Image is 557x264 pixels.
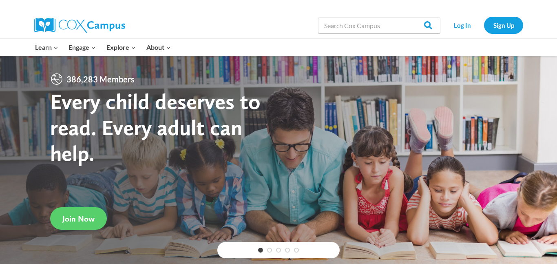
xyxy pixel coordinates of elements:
a: 1 [258,248,263,253]
span: Engage [69,42,96,53]
input: Search Cox Campus [318,17,440,33]
a: 4 [285,248,290,253]
span: 386,283 Members [63,73,138,86]
span: About [146,42,171,53]
img: Cox Campus [34,18,125,33]
a: Join Now [50,207,107,230]
nav: Primary Navigation [30,39,176,56]
nav: Secondary Navigation [444,17,523,33]
a: Log In [444,17,480,33]
span: Explore [106,42,136,53]
a: 2 [267,248,272,253]
a: 5 [294,248,299,253]
strong: Every child deserves to read. Every adult can help. [50,88,261,166]
span: Learn [35,42,58,53]
span: Join Now [62,214,95,224]
a: 3 [276,248,281,253]
a: Sign Up [484,17,523,33]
